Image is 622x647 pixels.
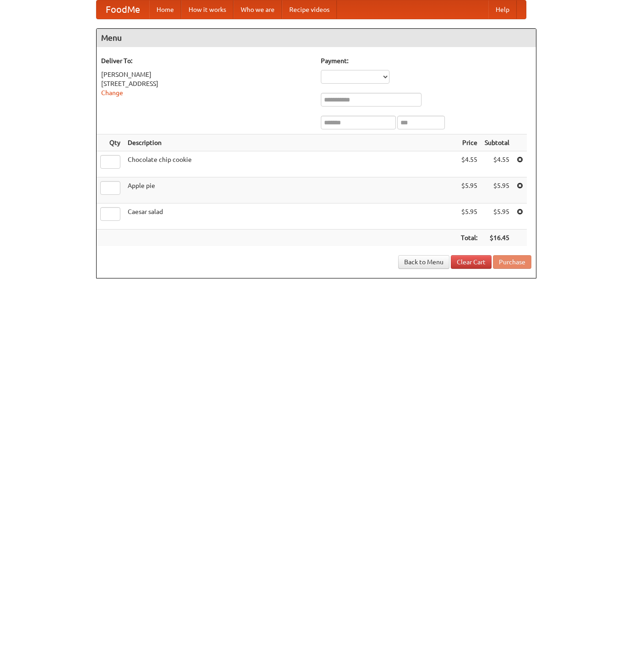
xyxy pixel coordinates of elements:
[149,0,181,19] a: Home
[233,0,282,19] a: Who we are
[481,203,513,230] td: $5.95
[488,0,517,19] a: Help
[97,0,149,19] a: FoodMe
[181,0,233,19] a: How it works
[282,0,337,19] a: Recipe videos
[101,79,312,88] div: [STREET_ADDRESS]
[481,151,513,177] td: $4.55
[97,29,536,47] h4: Menu
[124,177,457,203] td: Apple pie
[101,70,312,79] div: [PERSON_NAME]
[101,56,312,65] h5: Deliver To:
[124,203,457,230] td: Caesar salad
[457,230,481,246] th: Total:
[398,255,449,269] a: Back to Menu
[457,177,481,203] td: $5.95
[321,56,531,65] h5: Payment:
[451,255,492,269] a: Clear Cart
[457,151,481,177] td: $4.55
[101,89,123,96] a: Change
[457,203,481,230] td: $5.95
[124,134,457,151] th: Description
[124,151,457,177] td: Chocolate chip cookie
[481,134,513,151] th: Subtotal
[481,177,513,203] td: $5.95
[481,230,513,246] th: $16.45
[97,134,124,151] th: Qty
[493,255,531,269] button: Purchase
[457,134,481,151] th: Price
